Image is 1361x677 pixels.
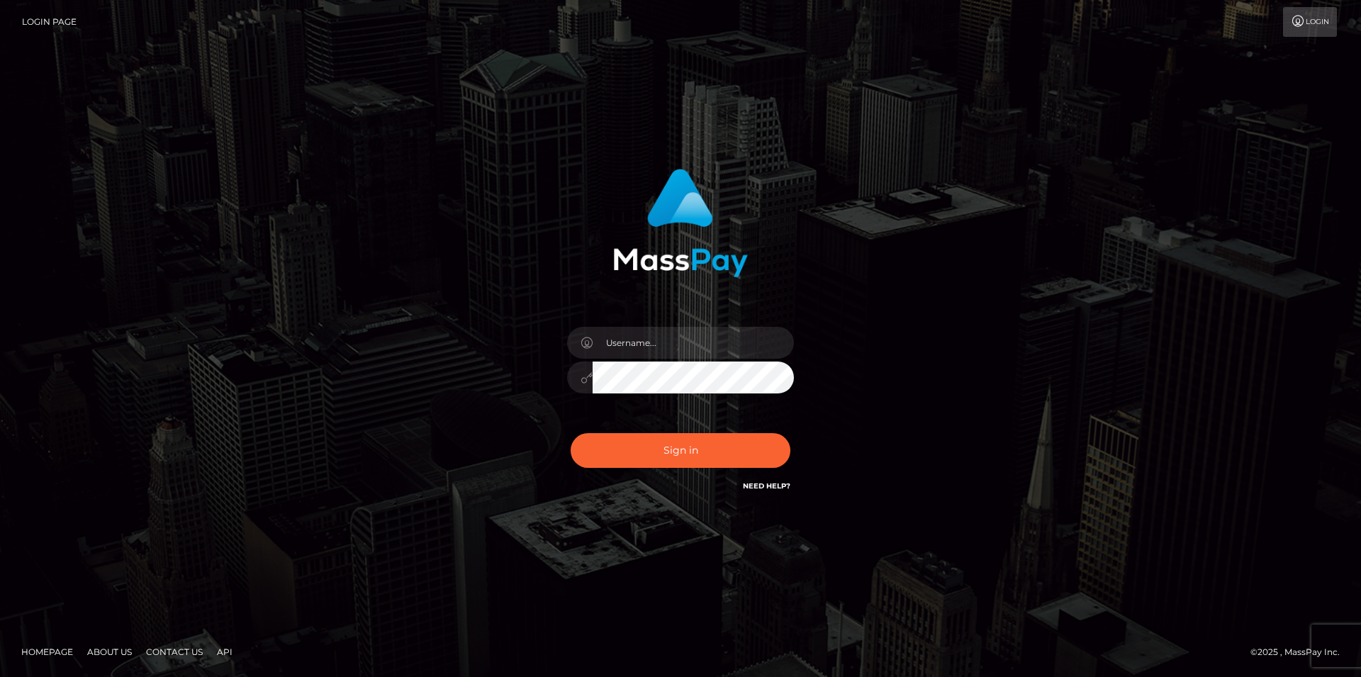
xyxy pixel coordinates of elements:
[82,641,138,663] a: About Us
[613,169,748,277] img: MassPay Login
[22,7,77,37] a: Login Page
[571,433,790,468] button: Sign in
[140,641,208,663] a: Contact Us
[593,327,794,359] input: Username...
[743,481,790,491] a: Need Help?
[211,641,238,663] a: API
[1283,7,1337,37] a: Login
[16,641,79,663] a: Homepage
[1250,644,1350,660] div: © 2025 , MassPay Inc.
